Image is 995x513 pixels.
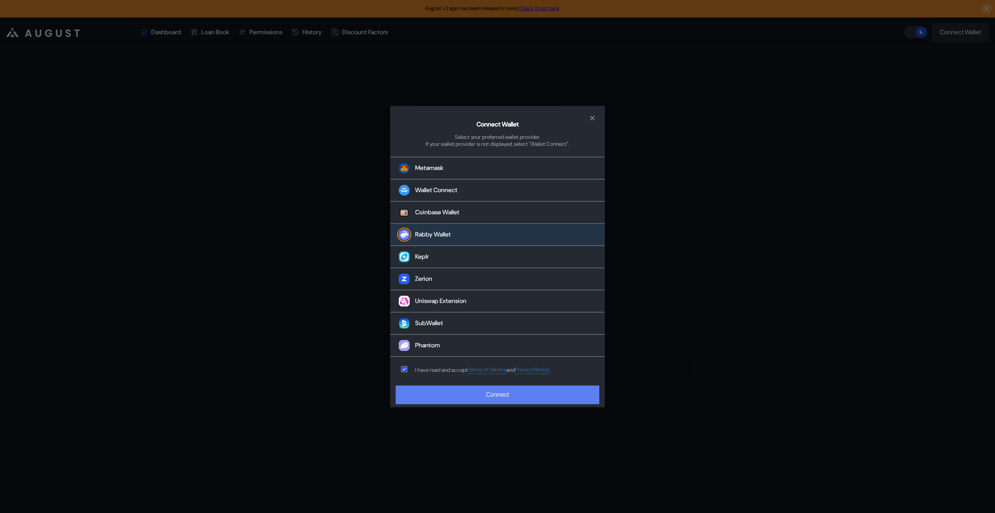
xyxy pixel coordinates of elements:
button: Metamask [390,157,605,180]
img: Coinbase Wallet [399,207,410,218]
div: Zerion [415,275,432,283]
div: Rabby Wallet [415,231,451,239]
button: PhantomPhantom [390,335,605,357]
div: I have read and accept . [415,366,550,374]
img: Keplr [399,252,410,263]
button: Uniswap ExtensionUniswap Extension [390,291,605,313]
div: If your wallet provider is not displayed, select "Wallet Connect". [426,140,569,147]
button: Wallet Connect [390,180,605,202]
button: SubWalletSubWallet [390,313,605,335]
div: Select your preferred wallet provider. [455,133,540,140]
a: Terms of Service [468,366,506,374]
div: Coinbase Wallet [415,208,459,217]
img: Zerion [399,274,410,285]
button: close modal [586,112,599,124]
img: Rabby Wallet [399,229,410,240]
div: Metamask [415,164,443,172]
button: Coinbase WalletCoinbase Wallet [390,202,605,224]
div: SubWallet [415,319,443,327]
img: Phantom [399,340,410,351]
img: SubWallet [399,318,410,329]
button: KeplrKeplr [390,246,605,268]
button: ZerionZerion [390,268,605,291]
a: Privacy Notice [515,366,549,374]
img: Uniswap Extension [399,296,410,307]
span: and [506,366,515,373]
div: Phantom [415,341,440,350]
div: Wallet Connect [415,186,457,194]
div: Keplr [415,253,429,261]
div: Uniswap Extension [415,297,466,305]
button: Connect [396,385,599,404]
h2: Connect Wallet [477,120,519,128]
button: Rabby WalletRabby Wallet [390,224,605,246]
